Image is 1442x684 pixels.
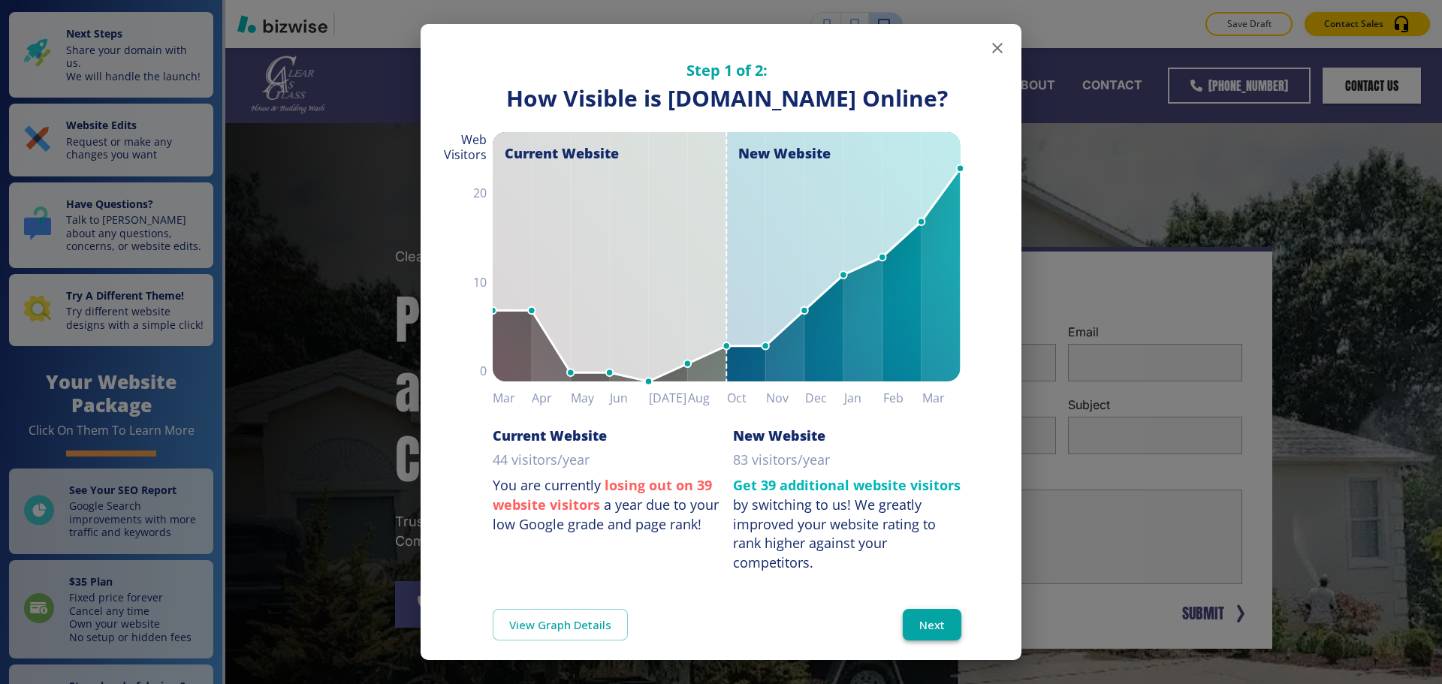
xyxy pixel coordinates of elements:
[493,387,532,408] h6: Mar
[805,387,844,408] h6: Dec
[733,476,961,573] p: by switching to us!
[883,387,922,408] h6: Feb
[733,496,936,571] div: We greatly improved your website rating to rank higher against your competitors.
[493,609,628,640] a: View Graph Details
[688,387,727,408] h6: Aug
[532,387,571,408] h6: Apr
[903,609,961,640] button: Next
[733,450,830,470] p: 83 visitors/year
[610,387,649,408] h6: Jun
[727,387,766,408] h6: Oct
[571,387,610,408] h6: May
[649,387,688,408] h6: [DATE]
[493,476,712,514] strong: losing out on 39 website visitors
[844,387,883,408] h6: Jan
[766,387,805,408] h6: Nov
[922,387,961,408] h6: Mar
[733,476,961,494] strong: Get 39 additional website visitors
[493,450,590,470] p: 44 visitors/year
[733,426,825,444] h6: New Website
[493,476,721,534] p: You are currently a year due to your low Google grade and page rank!
[493,426,607,444] h6: Current Website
